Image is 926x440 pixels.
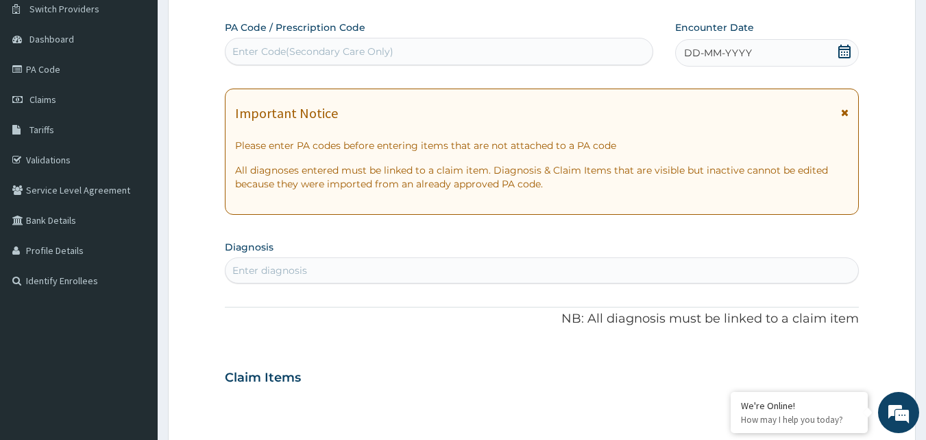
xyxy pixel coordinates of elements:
h1: Important Notice [235,106,338,121]
p: NB: All diagnosis must be linked to a claim item [225,310,860,328]
div: Minimize live chat window [225,7,258,40]
div: Enter Code(Secondary Care Only) [232,45,393,58]
textarea: Type your message and hit 'Enter' [7,294,261,342]
img: d_794563401_company_1708531726252_794563401 [25,69,56,103]
span: We're online! [80,132,189,271]
p: Please enter PA codes before entering items that are not attached to a PA code [235,139,849,152]
p: How may I help you today? [741,414,857,426]
div: Enter diagnosis [232,264,307,277]
span: Switch Providers [29,3,99,15]
div: Chat with us now [71,77,230,95]
span: Dashboard [29,33,74,45]
p: All diagnoses entered must be linked to a claim item. Diagnosis & Claim Items that are visible bu... [235,163,849,191]
div: We're Online! [741,400,857,412]
span: Tariffs [29,124,54,136]
label: Encounter Date [675,21,754,34]
label: Diagnosis [225,240,273,254]
span: Claims [29,93,56,106]
h3: Claim Items [225,371,301,386]
label: PA Code / Prescription Code [225,21,365,34]
span: DD-MM-YYYY [684,46,752,60]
